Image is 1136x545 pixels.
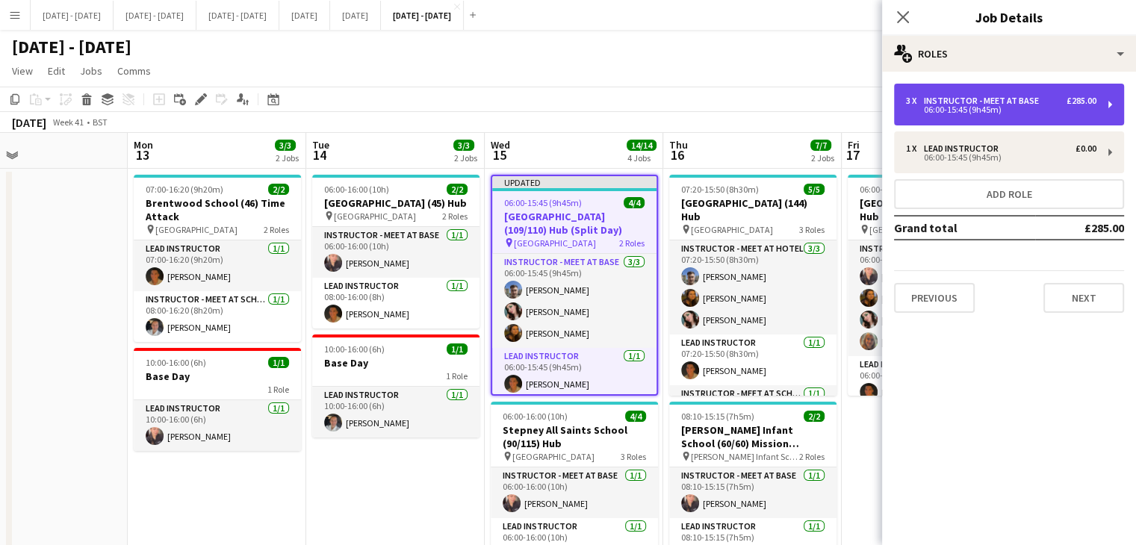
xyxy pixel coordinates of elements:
button: [DATE] [330,1,381,30]
span: 13 [131,146,153,163]
span: 14 [310,146,329,163]
app-job-card: 06:00-16:00 (10h)8/8[GEOGRAPHIC_DATA] (240) Hub [GEOGRAPHIC_DATA]4 RolesInstructor - Meet at Base... [848,175,1015,396]
a: Edit [42,61,71,81]
span: View [12,64,33,78]
span: 07:20-15:50 (8h30m) [681,184,759,195]
app-card-role: Lead Instructor1/106:00-15:45 (9h45m)[PERSON_NAME] [492,348,657,399]
span: 1/1 [268,357,289,368]
button: [DATE] - [DATE] [381,1,464,30]
span: 5/5 [804,184,825,195]
div: £285.00 [1067,96,1096,106]
h1: [DATE] - [DATE] [12,36,131,58]
span: 17 [845,146,860,163]
td: £285.00 [1035,216,1124,240]
a: Jobs [74,61,108,81]
div: 07:00-16:20 (9h20m)2/2Brentwood School (46) Time Attack [GEOGRAPHIC_DATA]2 RolesLead Instructor1/... [134,175,301,342]
span: 7/7 [810,140,831,151]
span: 4/4 [625,411,646,422]
span: 3 Roles [621,451,646,462]
span: 07:00-16:20 (9h20m) [146,184,223,195]
span: 4/4 [624,197,645,208]
app-card-role: Lead Instructor1/110:00-16:00 (6h)[PERSON_NAME] [312,387,479,437]
h3: [GEOGRAPHIC_DATA] (109/110) Hub (Split Day) [492,210,657,237]
span: Mon [134,138,153,152]
app-card-role: Lead Instructor1/106:00-16:00 (10h)[PERSON_NAME] [848,356,1015,407]
app-card-role: Lead Instructor1/108:00-16:00 (8h)[PERSON_NAME] [312,278,479,328]
span: Week 41 [49,116,87,128]
app-job-card: 10:00-16:00 (6h)1/1Base Day1 RoleLead Instructor1/110:00-16:00 (6h)[PERSON_NAME] [312,334,479,437]
span: Tue [312,138,329,152]
span: [GEOGRAPHIC_DATA] [514,237,596,249]
a: View [6,61,39,81]
span: 2 Roles [799,451,825,462]
button: [DATE] - [DATE] [31,1,114,30]
span: Jobs [80,64,102,78]
span: [GEOGRAPHIC_DATA] [691,224,773,235]
span: 1/1 [447,343,468,355]
div: [DATE] [12,115,46,130]
span: [PERSON_NAME] Infant School [691,451,799,462]
app-card-role: Lead Instructor1/110:00-16:00 (6h)[PERSON_NAME] [134,400,301,451]
span: [GEOGRAPHIC_DATA] [155,224,238,235]
app-card-role: Instructor - Meet at School1/1 [669,385,837,436]
h3: Brentwood School (46) Time Attack [134,196,301,223]
span: Edit [48,64,65,78]
h3: Base Day [312,356,479,370]
h3: [GEOGRAPHIC_DATA] (45) Hub [312,196,479,210]
div: 2 Jobs [454,152,477,163]
span: 06:00-16:00 (10h) [503,411,568,422]
h3: Base Day [134,370,301,383]
span: Wed [491,138,510,152]
app-job-card: 07:20-15:50 (8h30m)5/5[GEOGRAPHIC_DATA] (144) Hub [GEOGRAPHIC_DATA]3 RolesInstructor - Meet at Ho... [669,175,837,396]
span: 08:10-15:15 (7h5m) [681,411,754,422]
app-job-card: Updated06:00-15:45 (9h45m)4/4[GEOGRAPHIC_DATA] (109/110) Hub (Split Day) [GEOGRAPHIC_DATA]2 Roles... [491,175,658,396]
span: 2/2 [268,184,289,195]
app-card-role: Instructor - Meet at Base1/108:10-15:15 (7h5m)[PERSON_NAME] [669,467,837,518]
span: 2 Roles [264,224,289,235]
span: 3/3 [275,140,296,151]
span: 14/14 [627,140,657,151]
span: 06:00-16:00 (10h) [324,184,389,195]
span: Thu [669,138,688,152]
app-card-role: Instructor - Meet at Base4/406:00-16:00 (10h)[PERSON_NAME][PERSON_NAME][PERSON_NAME][PERSON_NAME] [848,240,1015,356]
div: 3 x [906,96,924,106]
h3: Stepney All Saints School (90/115) Hub [491,423,658,450]
span: 2 Roles [619,237,645,249]
span: 2 Roles [442,211,468,222]
app-card-role: Instructor - Meet at Hotel3/307:20-15:50 (8h30m)[PERSON_NAME][PERSON_NAME][PERSON_NAME] [669,240,837,334]
button: Add role [894,179,1124,209]
td: Grand total [894,216,1035,240]
div: 06:00-15:45 (9h45m) [906,154,1096,161]
h3: [GEOGRAPHIC_DATA] (144) Hub [669,196,837,223]
span: [GEOGRAPHIC_DATA] [869,224,952,235]
span: [GEOGRAPHIC_DATA] [334,211,416,222]
h3: Job Details [882,7,1136,27]
div: BST [93,116,108,128]
div: 2 Jobs [811,152,834,163]
div: Instructor - Meet at Base [924,96,1045,106]
app-card-role: Lead Instructor1/107:00-16:20 (9h20m)[PERSON_NAME] [134,240,301,291]
span: 06:00-15:45 (9h45m) [504,197,582,208]
button: [DATE] - [DATE] [114,1,196,30]
span: 10:00-16:00 (6h) [146,357,206,368]
div: Roles [882,36,1136,72]
h3: [GEOGRAPHIC_DATA] (240) Hub [848,196,1015,223]
div: Lead Instructor [924,143,1005,154]
h3: [PERSON_NAME] Infant School (60/60) Mission Possible [669,423,837,450]
span: [GEOGRAPHIC_DATA] [512,451,595,462]
app-job-card: 06:00-16:00 (10h)2/2[GEOGRAPHIC_DATA] (45) Hub [GEOGRAPHIC_DATA]2 RolesInstructor - Meet at Base1... [312,175,479,328]
app-card-role: Instructor - Meet at Base1/106:00-16:00 (10h)[PERSON_NAME] [491,467,658,518]
button: [DATE] - [DATE] [196,1,279,30]
span: Fri [848,138,860,152]
span: 3/3 [453,140,474,151]
span: 06:00-16:00 (10h) [860,184,925,195]
span: 2/2 [447,184,468,195]
span: 10:00-16:00 (6h) [324,343,385,355]
div: 10:00-16:00 (6h)1/1Base Day1 RoleLead Instructor1/110:00-16:00 (6h)[PERSON_NAME] [134,348,301,451]
span: 1 Role [267,384,289,395]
